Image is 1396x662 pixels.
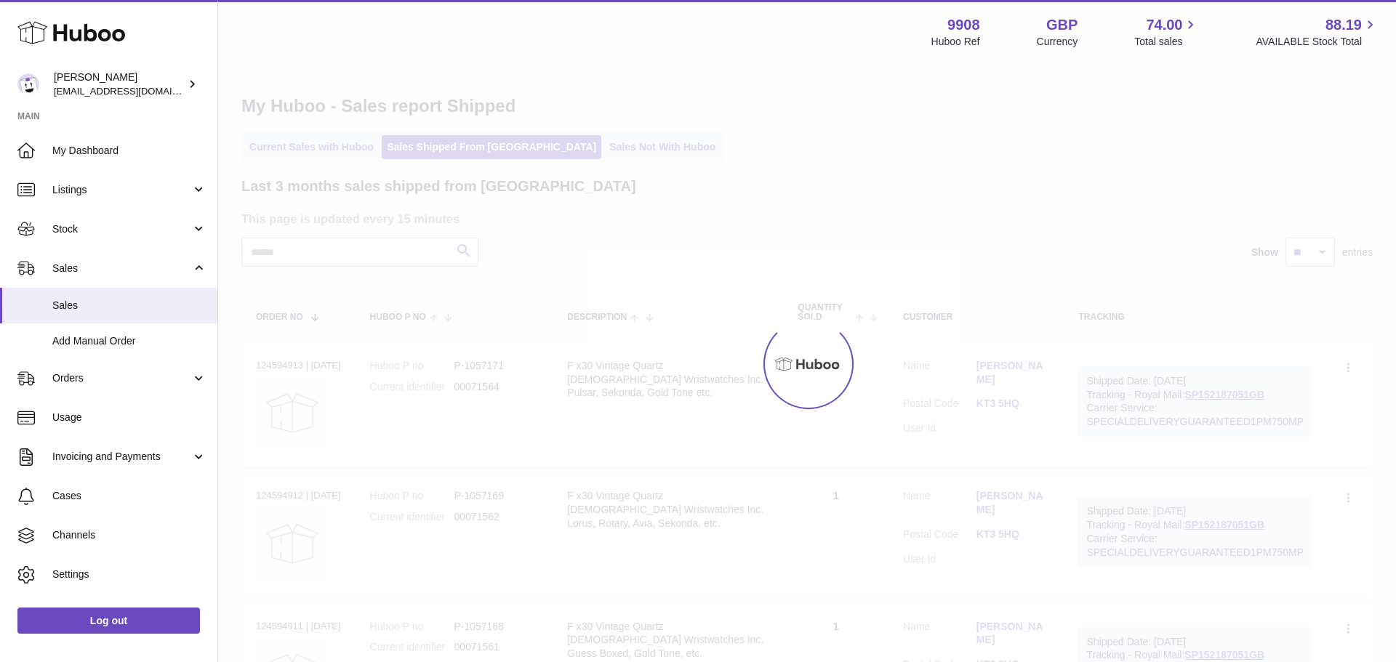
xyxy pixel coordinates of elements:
[1256,35,1379,49] span: AVAILABLE Stock Total
[17,607,200,634] a: Log out
[52,528,206,542] span: Channels
[52,371,191,385] span: Orders
[52,262,191,275] span: Sales
[1134,15,1199,49] a: 74.00 Total sales
[52,411,206,424] span: Usage
[1256,15,1379,49] a: 88.19 AVAILABLE Stock Total
[1037,35,1078,49] div: Currency
[947,15,980,35] strong: 9908
[931,35,980,49] div: Huboo Ref
[1134,35,1199,49] span: Total sales
[17,73,39,95] img: internalAdmin-9908@internal.huboo.com
[52,489,206,503] span: Cases
[52,334,206,348] span: Add Manual Order
[1146,15,1182,35] span: 74.00
[1046,15,1078,35] strong: GBP
[54,85,214,97] span: [EMAIL_ADDRESS][DOMAIN_NAME]
[1325,15,1362,35] span: 88.19
[52,299,206,312] span: Sales
[52,450,191,464] span: Invoicing and Payments
[52,568,206,581] span: Settings
[52,183,191,197] span: Listings
[54,70,185,98] div: [PERSON_NAME]
[52,144,206,158] span: My Dashboard
[52,222,191,236] span: Stock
